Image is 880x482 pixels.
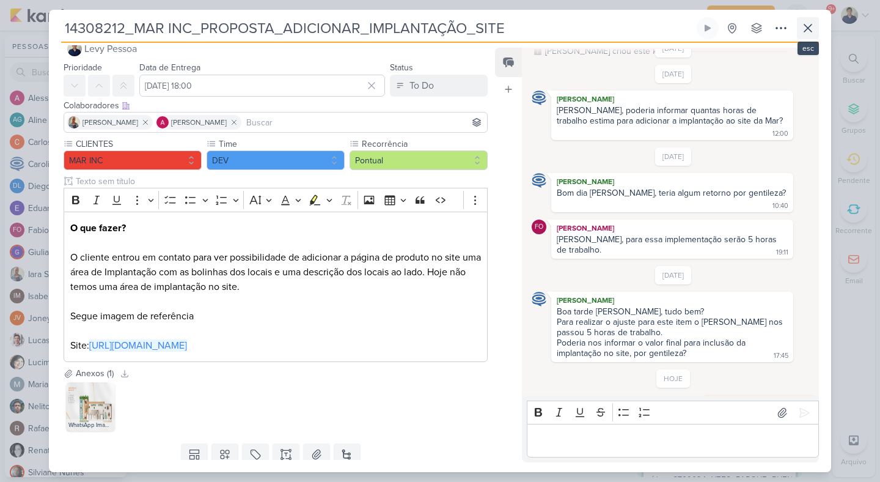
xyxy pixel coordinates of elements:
[545,45,669,57] div: [PERSON_NAME] criou este kard
[557,306,788,317] div: Boa tarde [PERSON_NAME], tudo bem?
[796,46,813,57] div: 17:49
[557,317,788,338] div: Para realizar o ajuste para este item o [PERSON_NAME] nos passou 5 horas de trabalho.
[532,292,546,306] img: Caroline Traven De Andrade
[361,138,488,150] label: Recorrência
[772,201,788,211] div: 10:40
[84,42,137,56] span: Levy Pessoa
[774,351,788,361] div: 17:45
[82,117,138,128] span: [PERSON_NAME]
[139,75,385,97] input: Select a date
[66,382,115,431] img: tFbYGA8bnzTV5TVNNrYHpYSPUEgNVtRi3lZG82G8.jpg
[70,222,126,234] strong: O que fazer?
[532,91,546,105] img: Caroline Traven De Andrade
[527,424,819,458] div: Editor editing area: main
[390,62,413,73] label: Status
[532,173,546,188] img: Caroline Traven De Andrade
[64,150,202,170] button: MAR INC
[798,42,819,55] div: esc
[527,401,819,425] div: Editor toolbar
[218,138,345,150] label: Time
[554,93,791,105] div: [PERSON_NAME]
[171,117,227,128] span: [PERSON_NAME]
[554,222,791,234] div: [PERSON_NAME]
[703,23,713,33] div: Ligar relógio
[557,188,786,198] div: Bom dia [PERSON_NAME], teria algum retorno por gentileza?
[390,75,488,97] button: To Do
[350,150,488,170] button: Pontual
[64,99,488,112] div: Colaboradores
[535,224,543,231] p: FO
[554,294,791,306] div: [PERSON_NAME]
[557,105,783,126] div: [PERSON_NAME], poderia informar quantas horas de trabalho estima para adicionar a implantação ao ...
[409,78,434,93] div: To Do
[554,176,791,188] div: [PERSON_NAME]
[61,17,694,39] input: Kard Sem Título
[66,419,115,431] div: WhatsApp Image [DATE] 12.07.12.jpeg
[75,138,202,150] label: CLIENTES
[64,62,102,73] label: Prioridade
[89,339,187,352] a: [URL][DOMAIN_NAME]
[70,221,481,353] p: O cliente entrou em contato para ver possibilidade de adicionar a página de produto no site uma á...
[67,42,82,56] img: Levy Pessoa
[776,248,788,258] div: 19:11
[557,234,779,255] div: [PERSON_NAME], para essa implementação serão 5 horas de trabalho.
[64,188,488,212] div: Editor toolbar
[207,150,345,170] button: DEV
[64,38,488,60] button: Levy Pessoa
[73,175,488,188] input: Texto sem título
[68,116,80,128] img: Iara Santos
[156,116,169,128] img: Alessandra Gomes
[139,62,200,73] label: Data de Entrega
[244,115,485,130] input: Buscar
[557,338,748,358] div: Poderia nos informar o valor final para inclusão da implantação no site, por gentileza?
[64,212,488,363] div: Editor editing area: main
[76,367,114,380] div: Anexos (1)
[772,129,788,139] div: 12:00
[532,220,546,234] div: Fabio Oliveira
